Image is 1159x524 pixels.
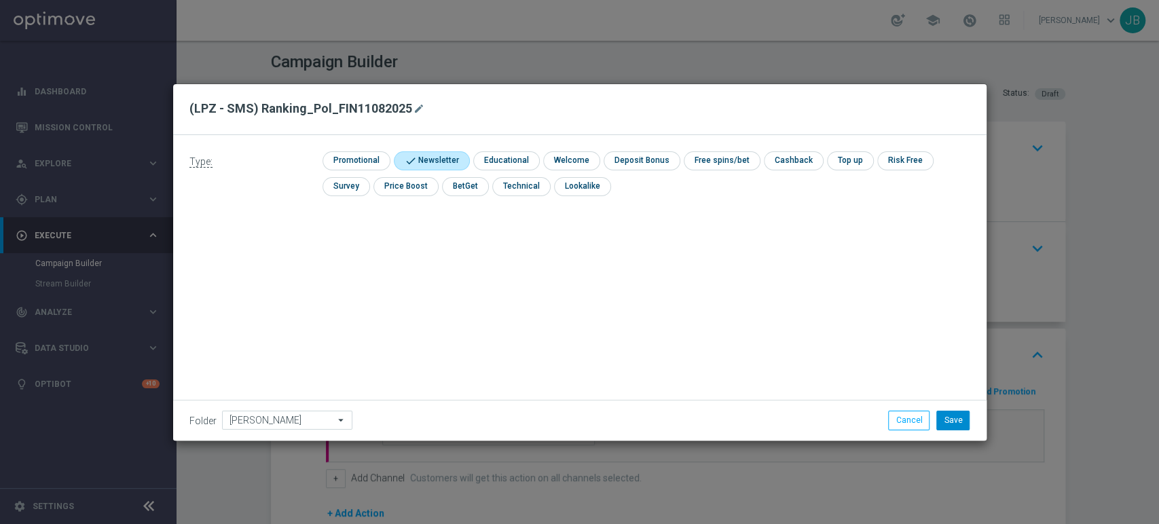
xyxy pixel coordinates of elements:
button: mode_edit [412,100,429,117]
button: Cancel [888,411,930,430]
span: Type: [189,156,213,168]
button: Save [936,411,970,430]
label: Folder [189,415,217,427]
i: mode_edit [413,103,424,114]
h2: (LPZ - SMS) Ranking_Pol_FIN11082025 [189,100,412,117]
i: arrow_drop_down [335,411,348,429]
